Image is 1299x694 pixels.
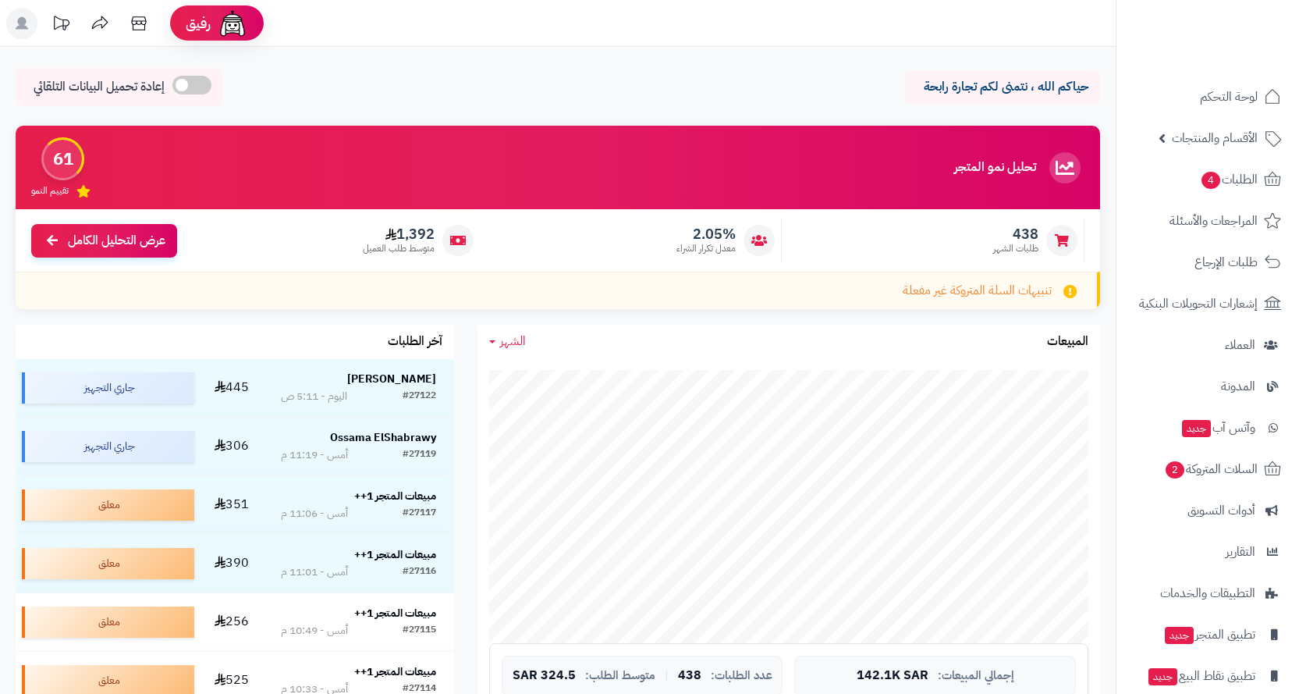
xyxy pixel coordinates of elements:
[201,593,264,651] td: 256
[1225,334,1255,356] span: العملاء
[1126,492,1290,529] a: أدوات التسويق
[388,335,442,349] h3: آخر الطلبات
[354,605,436,621] strong: مبيعات المتجر 1++
[1165,627,1194,644] span: جديد
[1182,420,1211,437] span: جديد
[22,607,194,638] div: معلق
[403,389,436,404] div: #27122
[281,564,348,580] div: أمس - 11:01 م
[281,623,348,639] div: أمس - 10:49 م
[68,232,165,250] span: عرض التحليل الكامل
[1126,202,1290,240] a: المراجعات والأسئلة
[1126,533,1290,571] a: التقارير
[1148,668,1177,685] span: جديد
[1226,541,1255,563] span: التقارير
[1187,500,1255,521] span: أدوات التسويق
[489,333,526,351] a: الشهر
[993,242,1038,255] span: طلبات الشهر
[1193,12,1284,44] img: logo-2.png
[917,78,1088,96] p: حياكم الله ، نتمنى لكم تجارة رابحة
[665,670,669,682] span: |
[1147,665,1255,687] span: تطبيق نقاط البيع
[1047,335,1088,349] h3: المبيعات
[403,506,436,521] div: #27117
[1164,458,1258,480] span: السلات المتروكة
[938,669,1014,682] span: إجمالي المبيعات:
[201,476,264,534] td: 351
[903,282,1052,300] span: تنبيهات السلة المتروكة غير مفعلة
[678,669,701,683] span: 438
[1126,616,1290,653] a: تطبيق المتجرجديد
[281,389,347,404] div: اليوم - 5:11 ص
[1200,169,1258,190] span: الطلبات
[22,489,194,521] div: معلق
[1166,461,1184,479] span: 2
[1126,285,1290,322] a: إشعارات التحويلات البنكية
[354,488,436,504] strong: مبيعات المتجر 1++
[22,372,194,404] div: جاري التجهيز
[993,226,1038,243] span: 438
[34,78,165,96] span: إعادة تحميل البيانات التلقائي
[500,332,526,351] span: الشهر
[22,548,194,579] div: معلق
[403,447,436,463] div: #27119
[186,14,211,33] span: رفيق
[1160,582,1255,604] span: التطبيقات والخدمات
[1200,86,1258,108] span: لوحة التحكم
[1201,172,1220,189] span: 4
[330,429,436,446] strong: Ossama ElShabrawy
[281,447,348,463] div: أمس - 11:19 م
[1163,624,1255,646] span: تطبيق المتجر
[711,669,772,682] span: عدد الطلبات:
[585,669,655,682] span: متوسط الطلب:
[676,226,736,243] span: 2.05%
[363,226,435,243] span: 1,392
[1194,251,1258,273] span: طلبات الإرجاع
[354,664,436,680] strong: مبيعات المتجر 1++
[1139,293,1258,315] span: إشعارات التحويلات البنكية
[513,669,576,683] span: 324.5 SAR
[281,506,348,521] div: أمس - 11:06 م
[403,564,436,580] div: #27116
[1126,368,1290,405] a: المدونة
[217,8,248,39] img: ai-face.png
[1126,161,1290,198] a: الطلبات4
[201,359,264,417] td: 445
[1180,417,1255,439] span: وآتس آب
[347,371,436,387] strong: [PERSON_NAME]
[1172,127,1258,149] span: الأقسام والمنتجات
[1126,409,1290,447] a: وآتس آبجديد
[1221,375,1255,397] span: المدونة
[31,184,69,198] span: تقييم النمو
[1126,244,1290,281] a: طلبات الإرجاع
[857,669,928,683] span: 142.1K SAR
[1126,575,1290,612] a: التطبيقات والخدمات
[403,623,436,639] div: #27115
[201,535,264,593] td: 390
[354,546,436,563] strong: مبيعات المتجر 1++
[31,224,177,258] a: عرض التحليل الكامل
[1126,450,1290,488] a: السلات المتروكة2
[676,242,736,255] span: معدل تكرار الشراء
[201,418,264,475] td: 306
[954,161,1036,175] h3: تحليل نمو المتجر
[22,431,194,462] div: جاري التجهيز
[1126,326,1290,364] a: العملاء
[1169,210,1258,232] span: المراجعات والأسئلة
[363,242,435,255] span: متوسط طلب العميل
[41,8,80,43] a: تحديثات المنصة
[1126,78,1290,116] a: لوحة التحكم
